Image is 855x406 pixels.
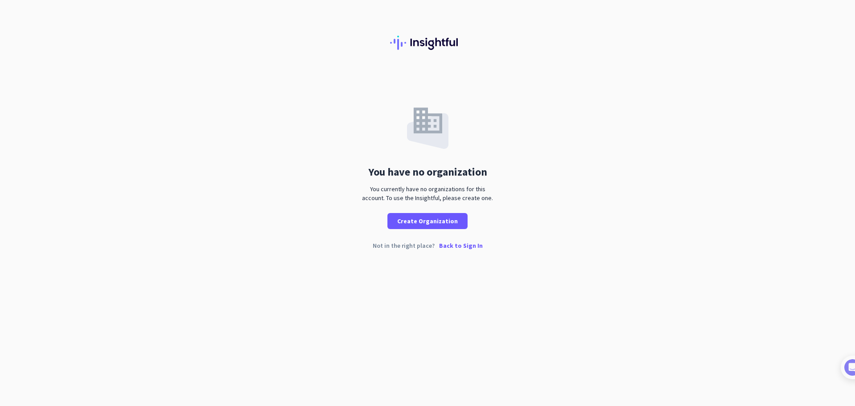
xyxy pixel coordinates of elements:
div: You have no organization [368,167,487,177]
div: You currently have no organizations for this account. To use the Insightful, please create one. [358,185,497,202]
img: Insightful [390,36,465,50]
p: Back to Sign In [439,242,483,249]
span: Create Organization [397,217,458,226]
button: Create Organization [387,213,468,229]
